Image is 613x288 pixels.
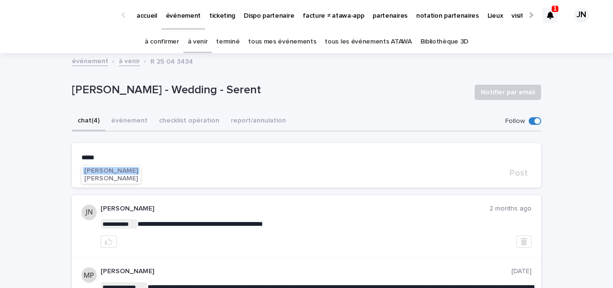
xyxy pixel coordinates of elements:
[101,267,511,276] p: [PERSON_NAME]
[510,169,528,177] span: Post
[225,111,292,132] button: report/annulation
[101,235,117,248] button: like this post
[543,8,558,23] div: 1
[511,267,532,276] p: [DATE]
[119,55,140,66] a: à venir
[475,85,541,100] button: Notifier par email
[489,205,532,213] p: 2 months ago
[145,31,179,53] a: à confirmer
[248,31,316,53] a: tous mes événements
[516,235,532,248] button: Delete post
[105,111,153,132] button: événement
[150,55,193,66] p: R 25 04 3434
[216,31,239,53] a: terminé
[188,31,208,53] a: à venir
[506,169,532,177] button: Post
[84,167,138,174] span: [PERSON_NAME]
[83,175,139,182] button: [PERSON_NAME]
[83,167,139,175] button: [PERSON_NAME]
[574,8,589,23] div: JN
[153,111,225,132] button: checklist opération
[19,6,112,25] img: Ls34BcGeRexTGTNfXpUC
[72,111,105,132] button: chat (4)
[101,205,489,213] p: [PERSON_NAME]
[481,88,535,97] span: Notifier par email
[554,5,557,12] p: 1
[72,55,108,66] a: événement
[325,31,411,53] a: tous les événements ATAWA
[420,31,468,53] a: Bibliothèque 3D
[84,175,138,182] span: [PERSON_NAME]
[505,117,525,125] p: Follow
[72,83,467,97] p: [PERSON_NAME] - Wedding - Serent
